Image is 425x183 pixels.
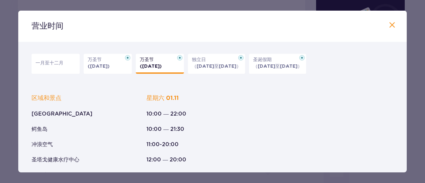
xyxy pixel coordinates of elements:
[88,57,102,62] font: 万圣节
[192,64,241,69] font: （[DATE]至[DATE]）
[146,126,184,132] font: 10:00 — 21:30
[32,21,63,31] font: 营业时间
[136,54,184,74] button: 万圣节([DATE])
[253,64,302,69] font: （[DATE]至[DATE]）
[32,54,80,74] button: 一月至十二月
[32,95,61,101] font: 区域和景点
[146,111,186,117] font: 10:00 — 22:00
[88,64,110,69] font: ([DATE])
[140,57,154,62] font: 万圣节
[253,57,272,62] font: 圣诞假期
[32,141,53,147] font: 冲浪空气
[188,54,245,74] button: 独立日（[DATE]至[DATE]）
[249,54,306,74] button: 圣诞假期（[DATE]至[DATE]）
[32,111,92,117] font: [GEOGRAPHIC_DATA]
[146,141,179,147] font: 11:00-20:00
[192,57,206,62] font: 独立日
[84,54,132,74] button: 万圣节([DATE])
[140,64,162,69] font: ([DATE])
[32,126,47,132] font: 鳄鱼岛
[146,95,179,101] font: 星期六 01.11
[36,61,63,65] font: 一月至十二月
